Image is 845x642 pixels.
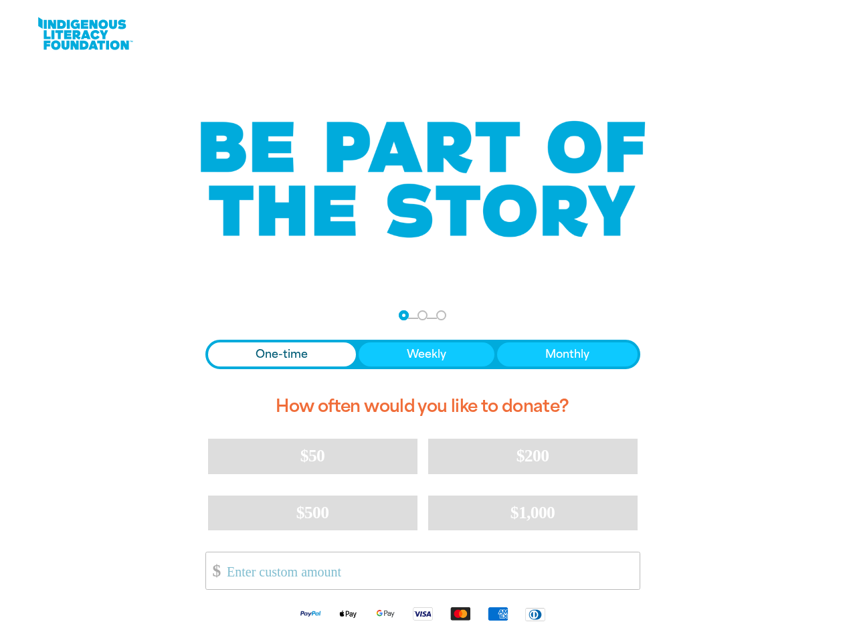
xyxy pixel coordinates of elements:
[510,503,555,522] span: $1,000
[208,496,417,530] button: $500
[189,94,657,265] img: Be part of the story
[208,342,357,366] button: One-time
[545,346,589,362] span: Monthly
[296,503,329,522] span: $500
[329,606,367,621] img: Apple Pay logo
[517,607,554,622] img: Diners Club logo
[417,310,428,320] button: Navigate to step 2 of 3 to enter your details
[206,556,221,586] span: $
[217,552,639,589] input: Enter custom amount
[497,342,638,366] button: Monthly
[205,340,640,369] div: Donation frequency
[407,346,446,362] span: Weekly
[205,595,640,632] div: Available payment methods
[479,606,517,621] img: American Express logo
[442,606,479,621] img: Mastercard logo
[292,606,329,621] img: Paypal logo
[300,446,324,465] span: $50
[404,606,442,621] img: Visa logo
[399,310,409,320] button: Navigate to step 1 of 3 to enter your donation amount
[517,446,549,465] span: $200
[205,385,640,428] h2: How often would you like to donate?
[428,439,638,473] button: $200
[436,310,446,320] button: Navigate to step 3 of 3 to enter your payment details
[256,346,308,362] span: One-time
[428,496,638,530] button: $1,000
[359,342,494,366] button: Weekly
[367,606,404,621] img: Google Pay logo
[208,439,417,473] button: $50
